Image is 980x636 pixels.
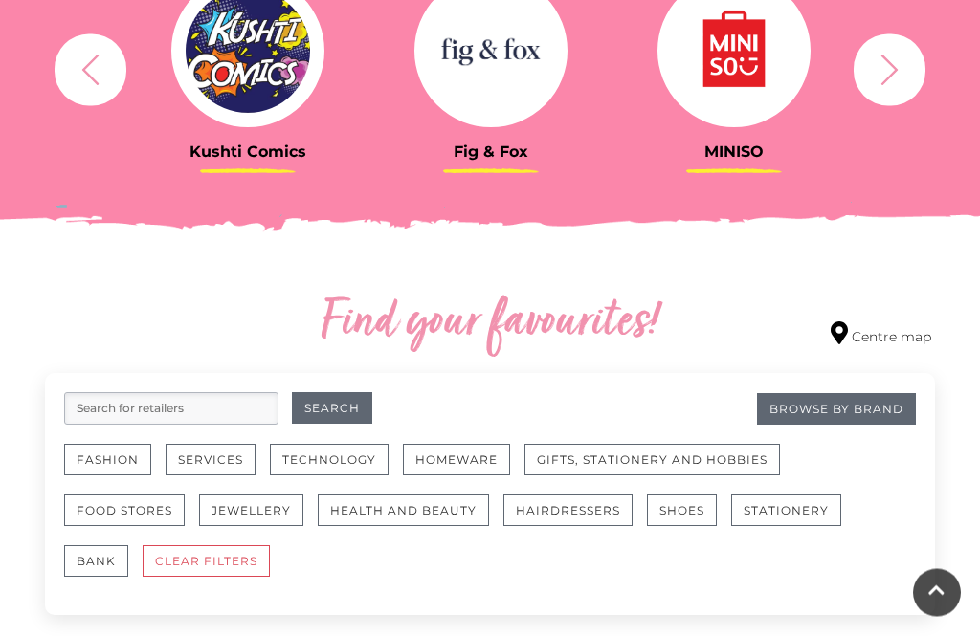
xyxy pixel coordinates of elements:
[524,445,780,476] button: Gifts, Stationery and Hobbies
[166,445,270,495] a: Services
[403,445,524,495] a: Homeware
[198,294,782,355] h2: Find your favourites!
[627,143,841,162] h3: MINISO
[318,495,489,527] button: Health and Beauty
[647,495,717,527] button: Shoes
[731,495,856,546] a: Stationery
[64,546,128,578] button: Bank
[64,445,151,476] button: Fashion
[292,393,372,425] button: Search
[64,495,185,527] button: Food Stores
[831,322,931,348] a: Centre map
[503,495,633,527] button: Hairdressers
[403,445,510,476] button: Homeware
[143,546,284,597] a: CLEAR FILTERS
[199,495,303,527] button: Jewellery
[64,445,166,495] a: Fashion
[199,495,318,546] a: Jewellery
[524,445,794,495] a: Gifts, Stationery and Hobbies
[647,495,731,546] a: Shoes
[64,546,143,597] a: Bank
[270,445,403,495] a: Technology
[166,445,256,476] button: Services
[318,495,503,546] a: Health and Beauty
[64,495,199,546] a: Food Stores
[143,546,270,578] button: CLEAR FILTERS
[270,445,389,476] button: Technology
[757,394,916,426] a: Browse By Brand
[64,393,278,426] input: Search for retailers
[731,495,841,527] button: Stationery
[503,495,647,546] a: Hairdressers
[384,143,598,162] h3: Fig & Fox
[141,143,355,162] h3: Kushti Comics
